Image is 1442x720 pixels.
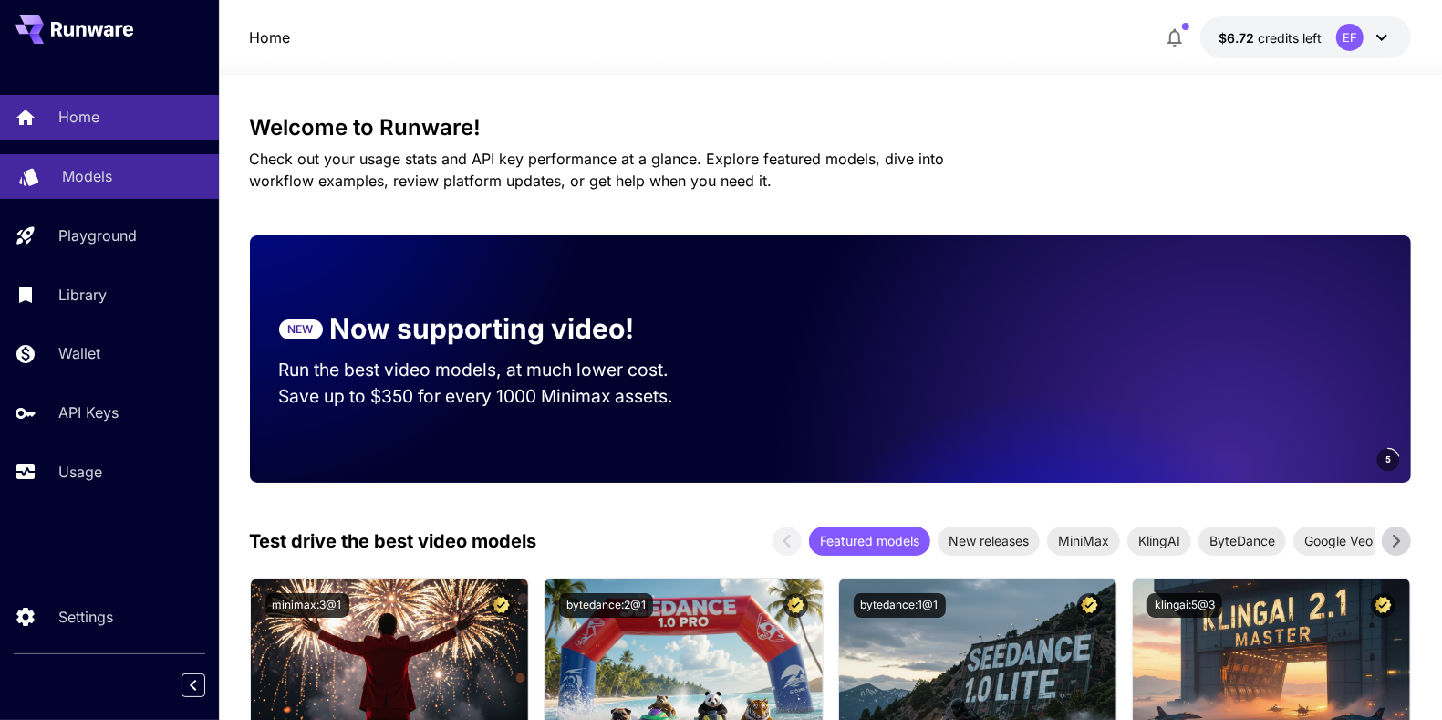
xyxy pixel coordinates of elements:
div: Google Veo [1293,527,1384,556]
p: Library [58,284,107,306]
button: Collapse sidebar [182,673,205,697]
div: ByteDance [1198,527,1286,556]
p: Usage [58,461,102,483]
p: Settings [58,606,113,628]
div: Featured models [809,527,930,556]
button: Certified Model – Vetted for best performance and includes a commercial license. [1371,593,1395,618]
span: KlingAI [1127,531,1191,550]
h3: Welcome to Runware! [250,115,1412,141]
span: credits left [1258,30,1322,46]
span: Featured models [809,531,930,550]
button: klingai:5@3 [1147,593,1222,618]
button: Certified Model – Vetted for best performance and includes a commercial license. [489,593,514,618]
div: KlingAI [1127,527,1191,556]
span: Check out your usage stats and API key performance at a glance. Explore featured models, dive int... [250,150,945,190]
span: MiniMax [1047,531,1120,550]
button: $6.71928EF [1200,16,1411,58]
div: EF [1336,24,1364,51]
button: Certified Model – Vetted for best performance and includes a commercial license. [1077,593,1102,618]
p: Wallet [58,342,100,364]
button: minimax:3@1 [265,593,349,618]
p: NEW [288,321,314,338]
div: New releases [938,527,1040,556]
p: Playground [58,224,137,246]
button: bytedance:2@1 [559,593,653,618]
div: MiniMax [1047,527,1120,556]
p: Now supporting video! [330,308,635,350]
button: Certified Model – Vetted for best performance and includes a commercial license. [783,593,808,618]
p: Models [62,165,112,187]
span: $6.72 [1219,30,1258,46]
button: bytedance:1@1 [854,593,946,618]
p: Run the best video models, at much lower cost. [279,357,704,383]
div: $6.71928 [1219,28,1322,47]
nav: breadcrumb [250,26,291,48]
span: ByteDance [1198,531,1286,550]
span: Google Veo [1293,531,1384,550]
div: Collapse sidebar [195,669,219,702]
span: 5 [1385,453,1391,466]
p: Test drive the best video models [250,527,537,555]
a: Home [250,26,291,48]
span: New releases [938,531,1040,550]
p: Home [58,106,99,128]
p: API Keys [58,402,119,423]
p: Save up to $350 for every 1000 Minimax assets. [279,383,704,410]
